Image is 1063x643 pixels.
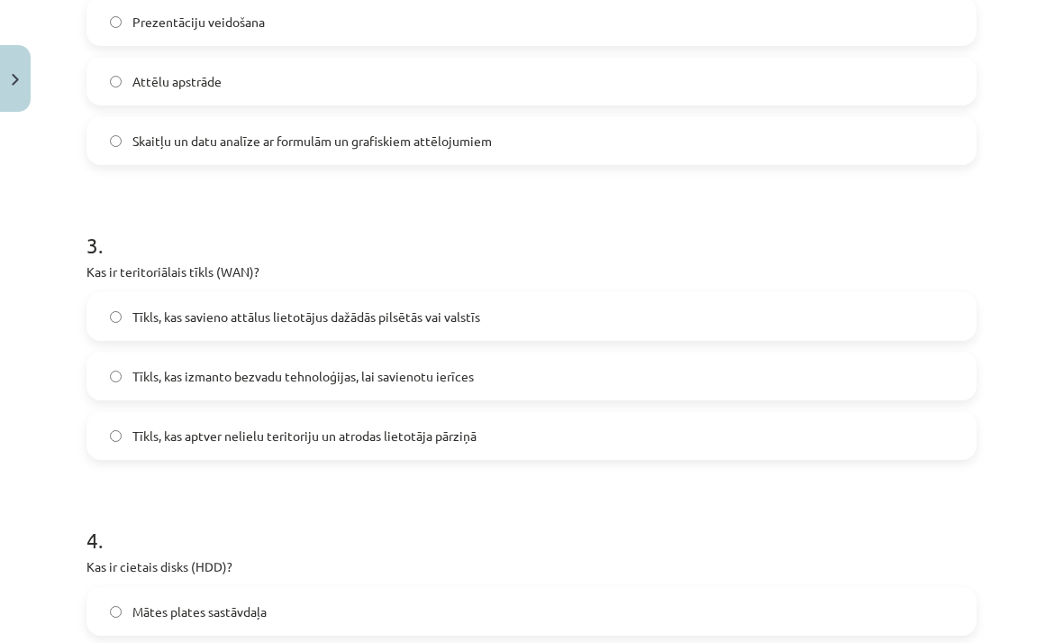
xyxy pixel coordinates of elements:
span: Tīkls, kas savieno attālus lietotājus dažādās pilsētās vai valstīs [132,308,480,326]
input: Tīkls, kas aptver nelielu teritoriju un atrodas lietotāja pārziņā [110,430,122,442]
p: Kas ir cietais disks (HDD)? [86,557,977,576]
h1: 4 . [86,496,977,552]
span: Skaitļu un datu analīze ar formulām un grafiskiem attēlojumiem [132,132,492,151]
span: Attēlu apstrāde [132,72,222,91]
span: Mātes plates sastāvdaļa [132,602,267,621]
img: icon-close-lesson-0947bae3869378f0d4975bcd49f059093ad1ed9edebbc8119c70593378902aed.svg [12,74,19,86]
span: Tīkls, kas aptver nelielu teritoriju un atrodas lietotāja pārziņā [132,427,477,446]
p: Kas ir teritoriālais tīkls (WAN)? [86,262,977,281]
input: Tīkls, kas savieno attālus lietotājus dažādās pilsētās vai valstīs [110,311,122,323]
input: Mātes plates sastāvdaļa [110,606,122,618]
span: Tīkls, kas izmanto bezvadu tehnoloģijas, lai savienotu ierīces [132,367,474,386]
input: Attēlu apstrāde [110,76,122,87]
input: Tīkls, kas izmanto bezvadu tehnoloģijas, lai savienotu ierīces [110,371,122,382]
h1: 3 . [86,201,977,257]
input: Skaitļu un datu analīze ar formulām un grafiskiem attēlojumiem [110,135,122,147]
input: Prezentāciju veidošana [110,16,122,28]
span: Prezentāciju veidošana [132,13,265,32]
